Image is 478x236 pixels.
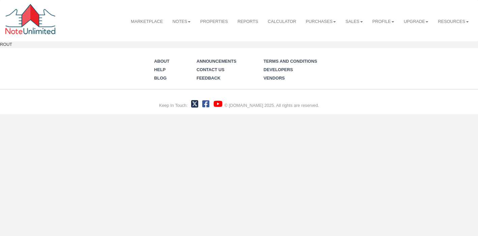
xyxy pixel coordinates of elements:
[233,13,263,30] a: Reports
[264,67,293,72] a: Developers
[168,13,195,30] a: Notes
[197,76,220,81] a: Feedback
[399,13,433,30] a: Upgrade
[340,13,367,30] a: Sales
[126,13,168,30] a: Marketplace
[264,59,317,64] a: Terms and Conditions
[154,67,166,72] a: Help
[159,102,188,109] div: Keep In Touch:
[367,13,399,30] a: Profile
[197,67,225,72] a: Contact Us
[264,76,285,81] a: Vendors
[224,102,319,109] div: © [DOMAIN_NAME] 2025. All rights are reserved.
[263,13,301,30] a: Calculator
[433,13,473,30] a: Resources
[154,76,167,81] a: Blog
[154,59,169,64] a: About
[301,13,341,30] a: Purchases
[197,59,236,64] a: Announcements
[196,13,233,30] a: Properties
